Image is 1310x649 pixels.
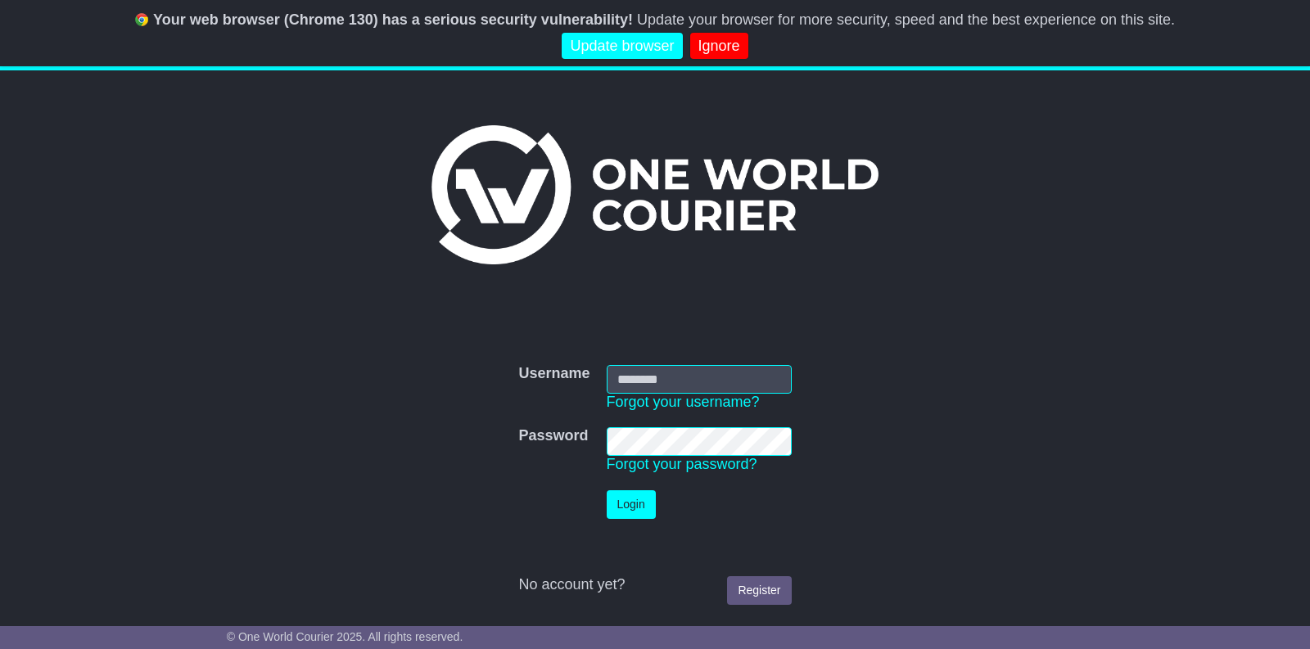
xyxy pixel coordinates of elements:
a: Ignore [690,33,748,60]
a: Forgot your username? [607,394,760,410]
button: Login [607,490,656,519]
a: Update browser [562,33,682,60]
a: Register [727,576,791,605]
label: Username [518,365,589,383]
label: Password [518,427,588,445]
img: One World [431,125,879,264]
a: Forgot your password? [607,456,757,472]
div: No account yet? [518,576,791,594]
span: Update your browser for more security, speed and the best experience on this site. [637,11,1175,28]
span: © One World Courier 2025. All rights reserved. [227,630,463,643]
b: Your web browser (Chrome 130) has a serious security vulnerability! [153,11,633,28]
